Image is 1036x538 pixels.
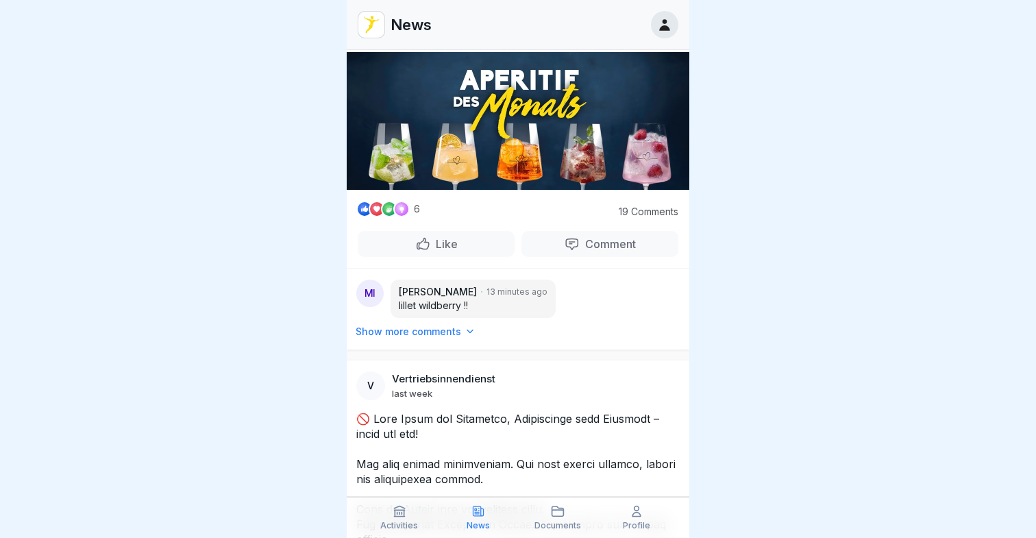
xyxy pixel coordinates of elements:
p: 13 minutes ago [486,286,547,298]
img: Post Image [347,52,689,190]
p: Activities [380,521,418,530]
p: Comment [580,237,636,251]
p: 6 [414,204,420,215]
p: lillet wildberry !! [399,299,547,313]
p: Vertriebsinnendienst [392,373,495,385]
p: Show more comments [356,325,461,339]
p: last week [392,388,432,399]
p: Like [430,237,458,251]
p: News [391,16,432,34]
div: MI [356,280,384,307]
div: V [356,371,385,400]
p: News [467,521,490,530]
img: vd4jgc378hxa8p7qw0fvrl7x.png [358,12,384,38]
p: Profile [623,521,650,530]
p: Documents [534,521,581,530]
p: [PERSON_NAME] [399,285,477,299]
p: 19 Comments [603,206,678,217]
